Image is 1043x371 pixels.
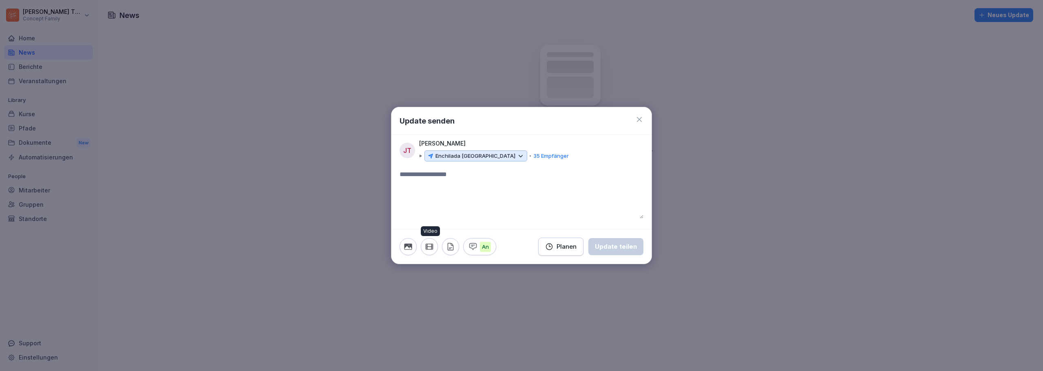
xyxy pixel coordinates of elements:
div: JT [400,143,415,158]
p: 35 Empfänger [533,152,569,160]
p: An [480,242,491,252]
p: Video [423,228,438,234]
button: Update teilen [588,238,643,255]
div: Update teilen [595,242,637,251]
button: An [463,238,496,255]
div: Planen [545,242,577,251]
h1: Update senden [400,115,455,126]
p: Enchilada [GEOGRAPHIC_DATA] [435,152,515,160]
button: Planen [538,238,583,256]
p: [PERSON_NAME] [419,139,466,148]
